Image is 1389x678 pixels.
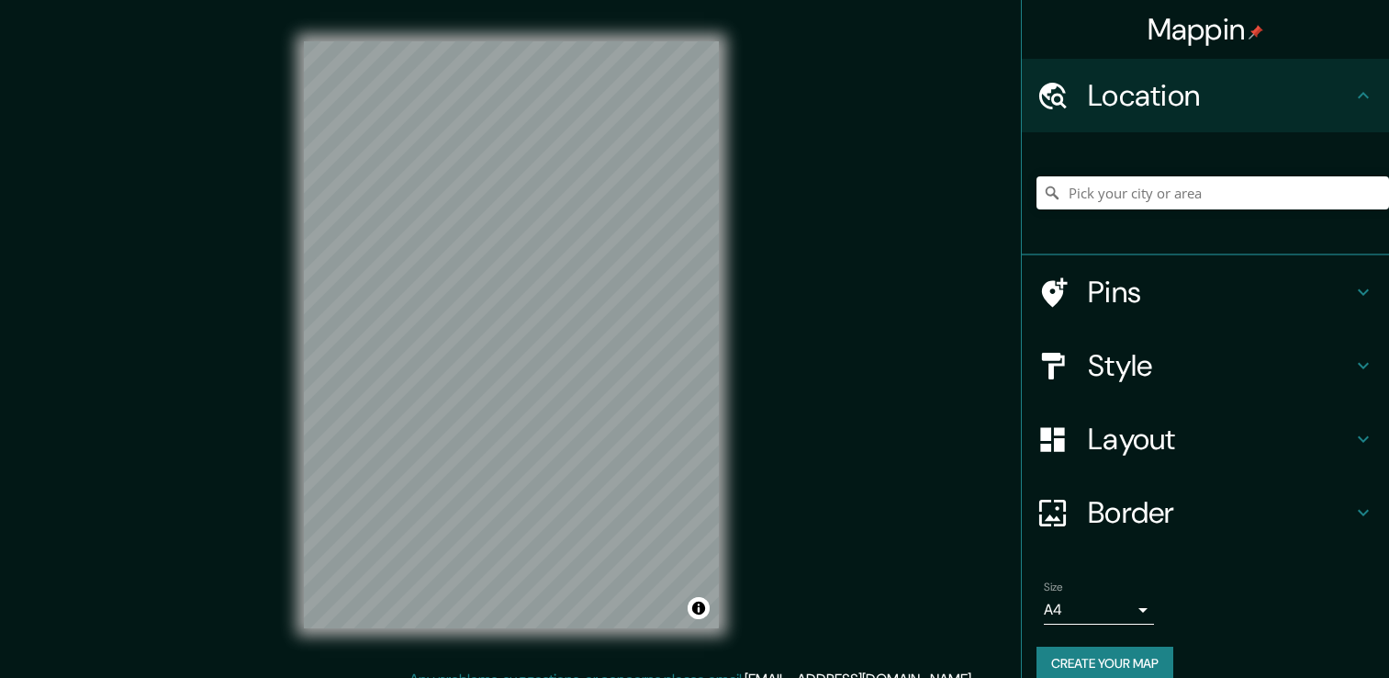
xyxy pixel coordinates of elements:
h4: Style [1088,347,1352,384]
div: Location [1022,59,1389,132]
h4: Mappin [1148,11,1264,48]
h4: Border [1088,494,1352,531]
canvas: Map [304,41,719,628]
img: pin-icon.png [1249,25,1263,40]
label: Size [1044,580,1063,595]
div: Border [1022,476,1389,549]
div: Layout [1022,402,1389,476]
div: Style [1022,329,1389,402]
button: Toggle attribution [688,597,710,619]
h4: Location [1088,77,1352,114]
h4: Layout [1088,421,1352,458]
div: A4 [1044,595,1154,625]
div: Pins [1022,255,1389,329]
input: Pick your city or area [1036,176,1389,209]
h4: Pins [1088,274,1352,311]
